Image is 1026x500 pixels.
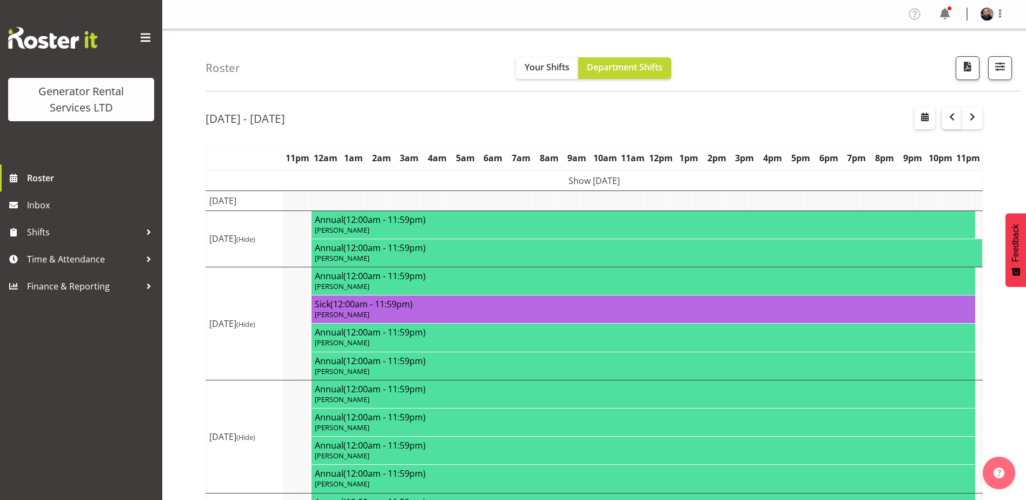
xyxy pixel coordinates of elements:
[315,468,972,479] h4: Annual
[312,146,340,170] th: 12am
[315,225,369,235] span: [PERSON_NAME]
[315,366,369,376] span: [PERSON_NAME]
[315,310,369,319] span: [PERSON_NAME]
[343,439,426,451] span: (12:00am - 11:59pm)
[339,146,367,170] th: 1am
[27,170,157,186] span: Roster
[206,170,983,191] td: Show [DATE]
[330,298,413,310] span: (12:00am - 11:59pm)
[315,356,972,366] h4: Annual
[395,146,423,170] th: 3am
[343,270,426,282] span: (12:00am - 11:59pm)
[815,146,843,170] th: 6pm
[27,197,157,213] span: Inbox
[343,383,426,395] span: (12:00am - 11:59pm)
[703,146,731,170] th: 2pm
[955,146,983,170] th: 11pm
[283,146,312,170] th: 11pm
[731,146,759,170] th: 3pm
[1011,224,1021,262] span: Feedback
[315,384,972,394] h4: Annual
[315,214,972,225] h4: Annual
[315,299,972,310] h4: Sick
[27,278,141,294] span: Finance & Reporting
[451,146,479,170] th: 5am
[315,253,369,263] span: [PERSON_NAME]
[315,242,979,253] h4: Annual
[343,326,426,338] span: (12:00am - 11:59pm)
[587,61,663,73] span: Department Shifts
[236,432,255,442] span: (Hide)
[206,62,240,74] h4: Roster
[315,281,369,291] span: [PERSON_NAME]
[27,224,141,240] span: Shifts
[315,394,369,404] span: [PERSON_NAME]
[206,190,284,210] td: [DATE]
[871,146,899,170] th: 8pm
[981,8,994,21] img: sean-moitra0fc61ded053f80726c40789bb9c49f87.png
[206,210,284,267] td: [DATE]
[926,146,955,170] th: 10pm
[343,242,426,254] span: (12:00am - 11:59pm)
[423,146,452,170] th: 4am
[525,61,570,73] span: Your Shifts
[315,423,369,432] span: [PERSON_NAME]
[479,146,507,170] th: 6am
[343,355,426,367] span: (12:00am - 11:59pm)
[619,146,647,170] th: 11am
[206,111,285,126] h2: [DATE] - [DATE]
[315,440,972,451] h4: Annual
[759,146,787,170] th: 4pm
[236,319,255,329] span: (Hide)
[956,56,979,80] button: Download a PDF of the roster according to the set date range.
[647,146,675,170] th: 12pm
[343,411,426,423] span: (12:00am - 11:59pm)
[315,271,972,281] h4: Annual
[19,83,143,116] div: Generator Rental Services LTD
[1005,213,1026,287] button: Feedback - Show survey
[915,108,935,129] button: Select a specific date within the roster.
[563,146,591,170] th: 9am
[786,146,815,170] th: 5pm
[843,146,871,170] th: 7pm
[8,27,97,49] img: Rosterit website logo
[343,468,426,479] span: (12:00am - 11:59pm)
[236,234,255,244] span: (Hide)
[315,451,369,460] span: [PERSON_NAME]
[591,146,619,170] th: 10am
[898,146,926,170] th: 9pm
[315,412,972,423] h4: Annual
[315,479,369,489] span: [PERSON_NAME]
[994,468,1004,478] img: help-xxl-2.png
[206,380,284,493] td: [DATE]
[367,146,395,170] th: 2am
[988,56,1012,80] button: Filter Shifts
[27,251,141,267] span: Time & Attendance
[516,57,578,79] button: Your Shifts
[578,57,671,79] button: Department Shifts
[535,146,563,170] th: 8am
[315,327,972,338] h4: Annual
[507,146,535,170] th: 7am
[343,214,426,226] span: (12:00am - 11:59pm)
[675,146,703,170] th: 1pm
[206,267,284,380] td: [DATE]
[315,338,369,347] span: [PERSON_NAME]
